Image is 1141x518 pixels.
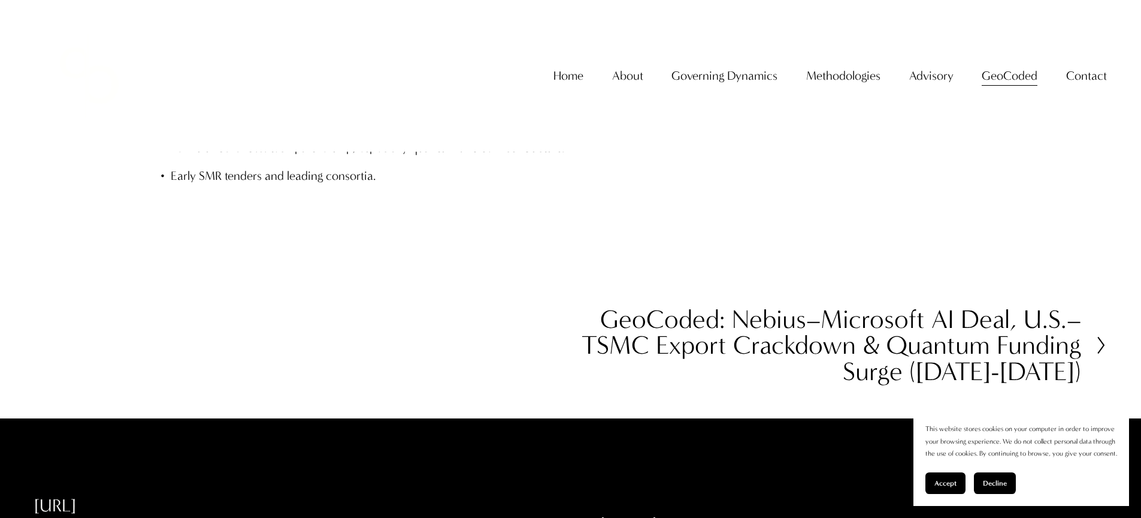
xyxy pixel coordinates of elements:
p: Early SMR tenders and leading consortia. [171,165,994,187]
p: This website stores cookies on your computer in order to improve your browsing experience. We do ... [925,423,1117,460]
a: folder dropdown [671,64,777,88]
span: GeoCoded [982,65,1037,87]
a: folder dropdown [806,64,880,88]
a: folder dropdown [1066,64,1107,88]
a: GeoCoded: Nebius–Microsoft AI Deal, U.S.–TSMC Export Crackdown & Quantum Funding Surge ([DATE]-[D... [571,306,1107,384]
img: Christopher Sanchez &amp; Co. [34,20,144,131]
button: Decline [974,472,1016,494]
a: folder dropdown [909,64,954,88]
a: folder dropdown [612,64,643,88]
span: Methodologies [806,65,880,87]
span: Governing Dynamics [671,65,777,87]
span: Contact [1066,65,1107,87]
span: Decline [983,479,1007,487]
a: Home [553,64,583,88]
span: About [612,65,643,87]
h2: GeoCoded: Nebius–Microsoft AI Deal, U.S.–TSMC Export Crackdown & Quantum Funding Surge ([DATE]-[D... [571,306,1081,384]
span: Advisory [909,65,954,87]
span: Accept [934,479,957,487]
button: Accept [925,472,966,494]
section: Cookie banner [913,411,1129,506]
a: folder dropdown [982,64,1037,88]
